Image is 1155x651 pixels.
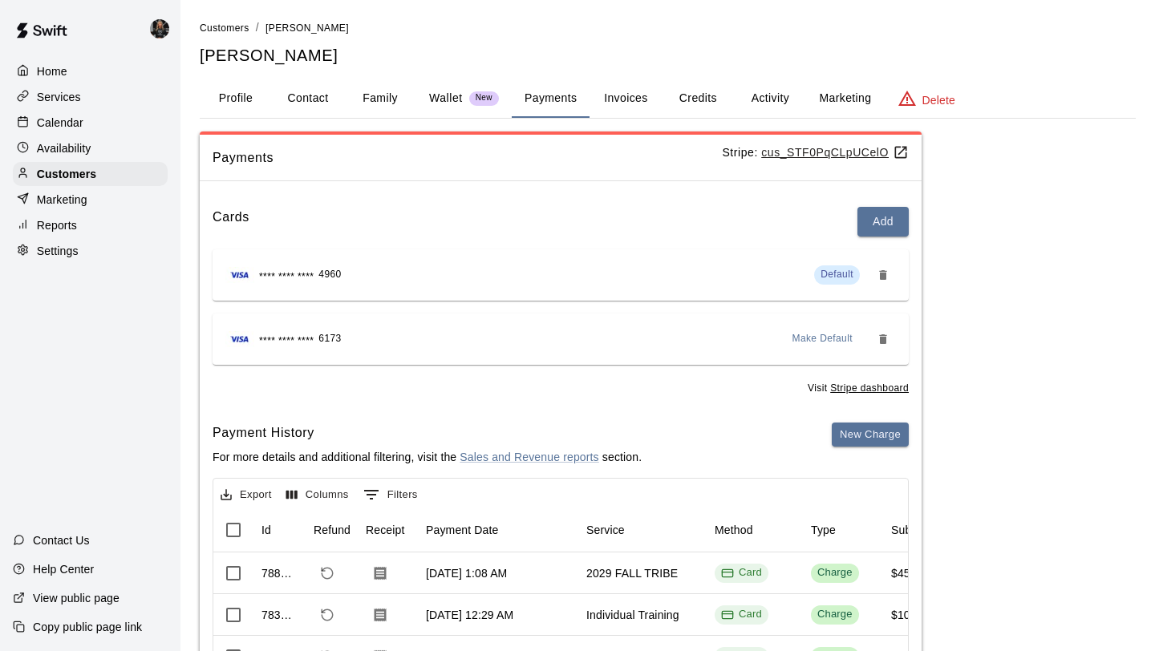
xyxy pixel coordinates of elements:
[792,331,853,347] span: Make Default
[200,45,1136,67] h5: [PERSON_NAME]
[37,166,96,182] p: Customers
[261,565,298,581] div: 788759
[33,590,120,606] p: View public page
[37,243,79,259] p: Settings
[13,188,168,212] a: Marketing
[891,565,933,581] div: $459.00
[344,79,416,118] button: Family
[13,136,168,160] a: Availability
[817,565,853,580] div: Charge
[786,326,860,352] button: Make Default
[721,565,762,580] div: Card
[586,507,625,552] div: Service
[366,507,405,552] div: Receipt
[200,21,249,34] a: Customers
[306,507,358,552] div: Refund
[37,89,81,105] p: Services
[200,79,1136,118] div: basic tabs example
[318,267,341,283] span: 4960
[213,449,642,465] p: For more details and additional filtering, visit the section.
[314,560,341,587] span: Refund payment
[811,507,836,552] div: Type
[13,239,168,263] a: Settings
[662,79,734,118] button: Credits
[265,22,349,34] span: [PERSON_NAME]
[857,207,909,237] button: Add
[891,607,933,623] div: $100.00
[13,162,168,186] a: Customers
[761,146,909,159] a: cus_STF0PqCLpUCelO
[366,600,395,629] button: Download Receipt
[359,482,422,507] button: Show filters
[358,507,418,552] div: Receipt
[314,601,341,629] span: Refund payment
[469,93,499,103] span: New
[578,507,707,552] div: Service
[586,607,679,623] div: Individual Training
[13,213,168,237] a: Reports
[429,90,463,107] p: Wallet
[37,115,83,131] p: Calendar
[707,507,803,552] div: Method
[37,192,87,208] p: Marketing
[272,79,344,118] button: Contact
[426,607,513,623] div: Aug 29, 2025, 12:29 AM
[147,13,180,45] div: Garrett & Sean 1on1 Lessons
[817,607,853,622] div: Charge
[261,607,298,623] div: 783379
[33,619,142,635] p: Copy public page link
[806,79,884,118] button: Marketing
[33,532,90,548] p: Contact Us
[213,423,642,443] h6: Payment History
[715,507,753,552] div: Method
[261,507,271,552] div: Id
[37,140,91,156] p: Availability
[13,85,168,109] a: Services
[366,559,395,588] button: Download Receipt
[830,382,909,394] a: Stripe dashboard
[200,19,1136,37] nav: breadcrumb
[586,565,678,581] div: 2029 FALL TRIBE
[590,79,662,118] button: Invoices
[213,148,722,168] span: Payments
[225,331,254,347] img: Credit card brand logo
[33,561,94,577] p: Help Center
[314,507,351,552] div: Refund
[870,326,896,352] button: Remove
[318,331,341,347] span: 6173
[213,207,249,237] h6: Cards
[922,92,955,108] p: Delete
[13,59,168,83] a: Home
[808,381,909,397] span: Visit
[821,269,853,280] span: Default
[200,22,249,34] span: Customers
[734,79,806,118] button: Activity
[225,267,254,283] img: Credit card brand logo
[13,111,168,135] a: Calendar
[832,423,909,447] button: New Charge
[721,607,762,622] div: Card
[460,451,598,463] a: Sales and Revenue reports
[37,217,77,233] p: Reports
[418,507,578,552] div: Payment Date
[722,144,909,161] p: Stripe:
[253,507,306,552] div: Id
[512,79,590,118] button: Payments
[883,507,963,552] div: Subtotal
[426,507,499,552] div: Payment Date
[870,262,896,288] button: Remove
[37,63,67,79] p: Home
[891,507,934,552] div: Subtotal
[256,19,259,36] li: /
[200,79,272,118] button: Profile
[426,565,507,581] div: Sep 1, 2025, 1:08 AM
